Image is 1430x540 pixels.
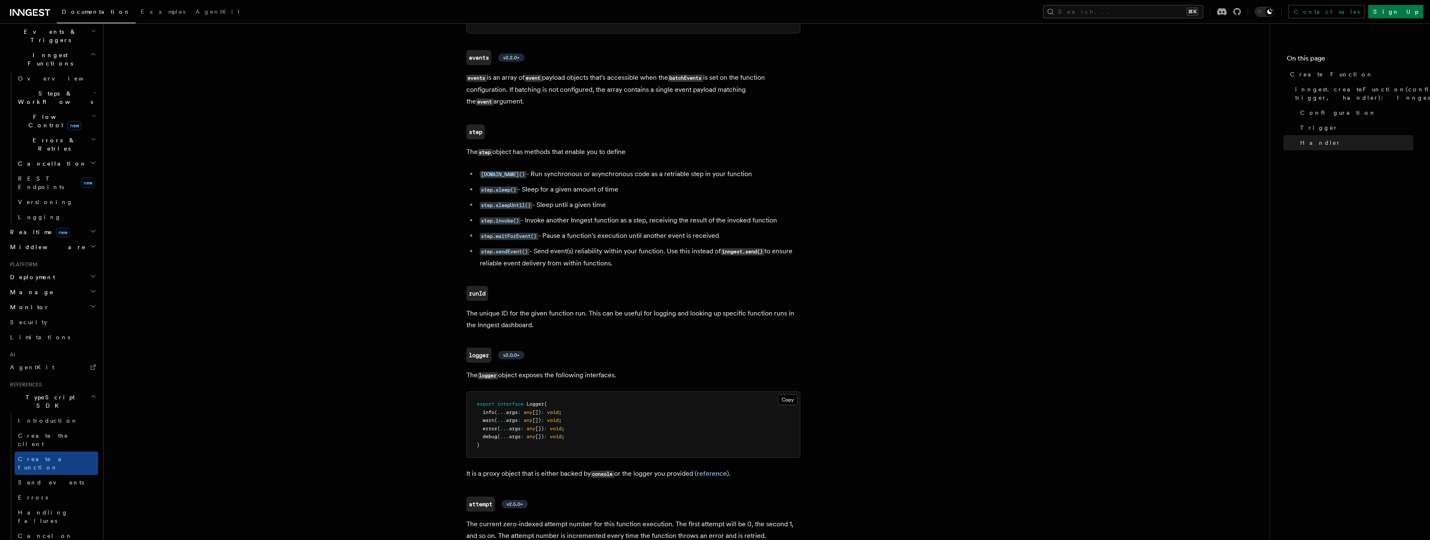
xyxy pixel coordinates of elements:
[7,51,90,68] span: Inngest Functions
[7,351,15,358] span: AI
[15,71,98,86] a: Overview
[1368,5,1423,18] a: Sign Up
[7,300,98,315] button: Monitor
[532,409,541,415] span: [])
[1290,70,1373,78] span: Create Function
[466,72,800,108] p: is an array of payload objects that's accessible when the is set on the function configuration. I...
[697,469,727,477] a: reference
[503,352,519,358] span: v2.0.0+
[18,175,64,190] span: REST Endpoints
[7,390,98,413] button: TypeScript SDK
[562,426,564,431] span: ;
[478,372,498,379] code: logger
[1187,8,1198,16] kbd: ⌘K
[1292,82,1413,105] a: inngest.createFunction(configuration, trigger, handler): InngestFunction
[466,50,524,65] a: events v2.2.0+
[466,286,488,301] code: runId
[497,434,500,439] span: (
[15,159,87,168] span: Cancellation
[476,98,494,106] code: event
[480,217,521,225] code: step.invoke()
[7,228,70,236] span: Realtime
[81,178,95,188] span: new
[526,434,535,439] span: any
[7,315,98,330] a: Security
[15,505,98,528] a: Handling failures
[591,471,614,478] code: console
[7,393,90,410] span: TypeScript SDK
[15,194,98,209] a: Versioning
[7,270,98,285] button: Deployment
[466,146,800,158] p: The object has methods that enable you to define
[541,409,544,415] span: :
[559,417,562,423] span: ;
[477,168,800,180] li: - Run synchronous or asynchronous code as a retriable step in your function
[18,417,78,424] span: Introduction
[503,54,519,61] span: v2.2.0+
[509,434,521,439] span: args
[18,214,61,220] span: Logging
[480,187,518,194] code: step.sleep()
[547,409,559,415] span: void
[18,479,84,486] span: Send events
[466,50,491,65] code: events
[18,494,48,501] span: Errors
[15,452,98,475] a: Create a function
[477,199,800,211] li: - Sleep until a given time
[506,409,518,415] span: args
[1297,120,1413,135] a: Trigger
[1287,67,1413,82] a: Create Function
[477,401,494,407] span: export
[15,171,98,194] a: REST Endpointsnew
[497,426,500,431] span: (
[15,209,98,225] a: Logging
[547,417,559,423] span: void
[524,409,532,415] span: any
[477,184,800,196] li: - Sleep for a given amount of time
[18,509,68,524] span: Handling failures
[480,171,526,178] code: [DOMAIN_NAME]()
[524,417,532,423] span: any
[466,124,485,139] code: step
[477,230,800,242] li: - Pause a function's execution until another event is received
[480,201,532,209] a: step.sleepUntil()
[7,303,49,311] span: Monitor
[480,170,526,178] a: [DOMAIN_NAME]()
[550,434,562,439] span: void
[7,71,98,225] div: Inngest Functions
[15,86,98,109] button: Steps & Workflows
[494,417,497,423] span: (
[497,417,506,423] span: ...
[15,428,98,452] a: Create the client
[15,475,98,490] a: Send events
[509,426,521,431] span: args
[544,434,547,439] span: :
[500,426,509,431] span: ...
[535,434,544,439] span: [])
[15,89,93,106] span: Steps & Workflows
[7,381,42,388] span: References
[10,319,47,326] span: Security
[483,426,497,431] span: error
[500,434,509,439] span: ...
[477,214,800,227] li: - Invoke another Inngest function as a step, receiving the result of the invoked function
[535,426,544,431] span: [])
[1300,124,1338,132] span: Trigger
[480,232,538,240] a: step.waitForEvent()
[521,434,524,439] span: :
[1300,139,1341,147] span: Handler
[526,426,535,431] span: any
[10,364,54,371] span: AgentKit
[483,417,494,423] span: warn
[136,3,190,23] a: Examples
[68,121,81,130] span: new
[480,216,521,224] a: step.invoke()
[480,202,532,209] code: step.sleepUntil()
[466,75,487,82] code: events
[15,136,91,153] span: Errors & Retries
[1043,5,1203,18] button: Search...⌘K
[18,432,68,447] span: Create the client
[15,490,98,505] a: Errors
[57,3,136,23] a: Documentation
[7,240,98,255] button: Middleware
